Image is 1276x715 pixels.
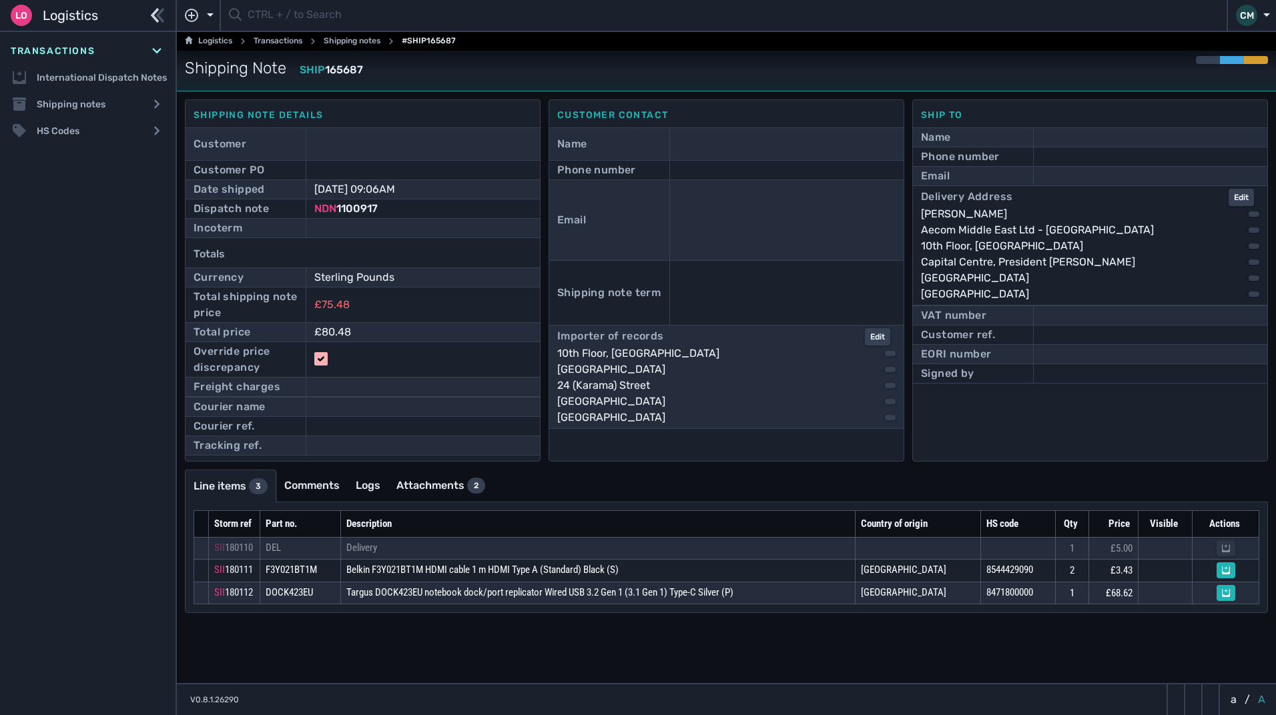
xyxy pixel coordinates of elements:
[865,328,890,345] button: Edit
[921,129,951,145] div: Name
[1094,516,1130,532] div: Price
[1144,516,1184,532] div: Visible
[921,108,1259,122] div: Ship to
[194,181,265,197] div: Date shipped
[266,542,281,554] span: DEL
[402,33,456,49] span: #SHIP165687
[266,564,317,576] span: F3Y021BT1M
[214,542,225,554] span: SII
[1255,692,1268,708] button: A
[186,470,276,502] a: Line items3
[194,418,255,434] div: Courier ref.
[348,470,388,502] a: Logs
[190,694,239,706] span: V0.8.1.26290
[214,564,225,576] span: SII
[248,3,1219,29] input: CTRL + / to Search
[346,516,847,532] div: Description
[11,44,95,58] span: Transactions
[214,586,225,598] span: SII
[266,516,332,532] div: Part no.
[194,438,262,454] div: Tracking ref.
[1198,516,1251,532] div: Actions
[314,297,350,313] div: £75.48
[1070,542,1074,554] span: 1
[214,516,252,532] div: Storm ref
[185,56,286,80] span: Shipping Note
[276,470,348,502] a: Comments
[921,222,1238,238] div: Aecom Middle East Ltd - [GEOGRAPHIC_DATA]
[986,516,1047,532] div: HS code
[557,328,664,345] div: Importer of records
[346,542,377,554] span: Delivery
[1228,692,1239,708] button: a
[921,149,1000,165] div: Phone number
[194,201,269,217] div: Dispatch note
[1234,191,1249,203] div: Edit
[557,108,896,122] div: Customer contact
[870,331,885,343] div: Edit
[921,189,1012,206] div: Delivery Address
[557,136,587,152] div: Name
[194,289,298,321] div: Total shipping note price
[194,220,242,236] div: Incoterm
[921,327,995,343] div: Customer ref.
[557,285,661,301] div: Shipping note term
[921,270,1238,286] div: [GEOGRAPHIC_DATA]
[194,269,244,285] div: Currency
[986,586,1033,598] span: 8471800000
[325,63,363,76] span: 165687
[557,378,874,394] div: 24 (Karama) Street
[1061,516,1080,532] div: Qty
[324,33,380,49] a: Shipping notes
[194,108,532,122] div: Shipping note details
[225,542,253,554] span: 180110
[557,410,874,426] div: [GEOGRAPHIC_DATA]
[921,346,991,362] div: EORI number
[194,162,264,178] div: Customer PO
[1070,564,1074,576] span: 2
[249,478,268,494] div: 3
[921,286,1238,302] div: [GEOGRAPHIC_DATA]
[921,206,1238,222] div: [PERSON_NAME]
[194,136,246,152] div: Customer
[194,379,280,395] div: Freight charges
[557,345,874,362] div: 10th Floor, [GEOGRAPHIC_DATA]
[1070,587,1074,599] span: 1
[1110,542,1133,554] span: £5.00
[467,478,485,494] div: 2
[921,238,1238,254] div: 10th Floor, [GEOGRAPHIC_DATA]
[314,202,336,215] span: NDN
[861,516,972,532] div: Country of origin
[300,63,325,76] span: SHIP
[861,586,946,598] span: [GEOGRAPHIC_DATA]
[1236,5,1257,26] div: CM
[557,162,636,178] div: Phone number
[314,181,521,197] div: [DATE] 09:06AM
[1229,189,1254,206] button: Edit
[921,307,986,323] div: VAT number
[1110,564,1133,576] span: £3.43
[194,399,266,415] div: Courier name
[861,564,946,576] span: [GEOGRAPHIC_DATA]
[557,212,586,228] div: Email
[194,343,298,376] div: Override price discrepancy
[43,5,98,25] span: Logistics
[557,362,874,378] div: [GEOGRAPHIC_DATA]
[225,586,253,598] span: 180112
[346,586,733,598] span: Targus DOCK423EU notebook dock/port replicator Wired USB 3.2 Gen 1 (3.1 Gen 1) Type-C Silver (P)
[194,241,532,267] div: Totals
[185,33,232,49] a: Logistics
[11,5,32,26] div: Lo
[986,564,1033,576] span: 8544429090
[336,202,378,215] span: 1100917
[1106,587,1133,599] span: £68.62
[921,254,1238,270] div: Capital Centre, President [PERSON_NAME]
[254,33,302,49] a: Transactions
[388,470,493,502] a: Attachments2
[225,564,253,576] span: 180111
[557,394,874,410] div: [GEOGRAPHIC_DATA]
[314,324,521,340] div: £80.48
[194,324,250,340] div: Total price
[1245,692,1250,708] span: /
[266,586,313,598] span: DOCK423EU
